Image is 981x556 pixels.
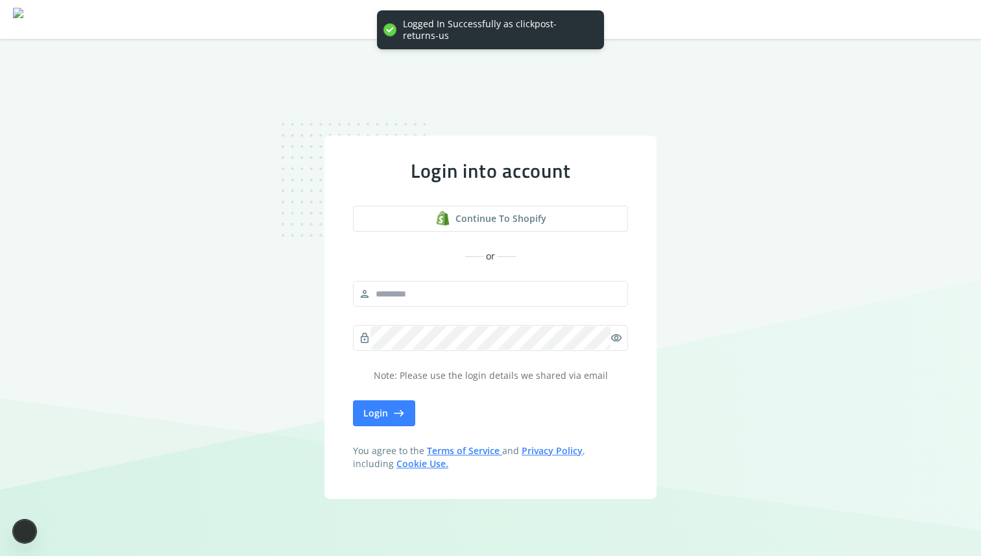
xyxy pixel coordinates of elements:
[353,206,628,232] button: Continue to shopify
[353,400,415,426] button: Login east
[396,457,448,470] a: Cookie Use.
[611,329,622,347] span: visibility
[353,206,628,232] a: shopify logoContinue to shopify
[435,211,450,226] img: shopify logo
[427,444,502,457] a: Terms of Service
[403,18,591,42] div: Logged In Successfully as clickpost-returns-us
[353,250,628,263] div: or
[393,404,405,422] span: east
[359,329,370,347] span: lock
[353,159,628,182] div: Login into account
[13,8,95,34] img: Logo
[359,285,370,303] span: person
[353,369,628,382] p: Note: Please use the login details we shared via email
[353,444,628,470] span: You agree to the and , including
[455,212,546,225] span: Continue to shopify
[522,444,583,457] a: Privacy Policy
